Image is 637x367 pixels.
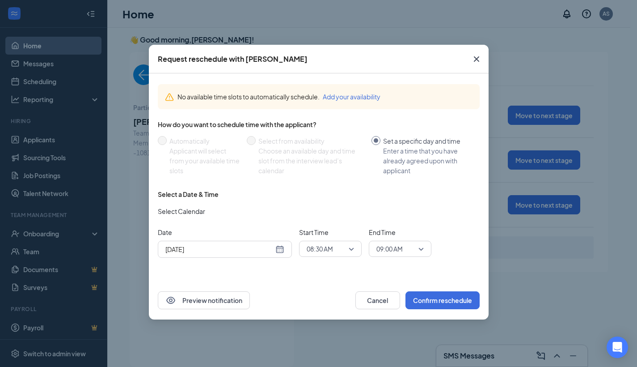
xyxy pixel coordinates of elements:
div: How do you want to schedule time with the applicant? [158,120,480,129]
div: Enter a time that you have already agreed upon with applicant [383,146,472,175]
svg: Eye [165,295,176,306]
div: Choose an available day and time slot from the interview lead’s calendar [258,146,364,175]
div: Automatically [169,136,240,146]
span: Select Calendar [158,206,205,216]
div: Open Intercom Messenger [607,337,628,358]
button: EyePreview notification [158,291,250,309]
span: 09:00 AM [376,242,403,256]
span: End Time [369,227,431,237]
div: Select a Date & Time [158,190,219,199]
span: Date [158,227,292,237]
button: Confirm reschedule [405,291,480,309]
input: Sep 16, 2025 [165,244,274,254]
div: Request reschedule with [PERSON_NAME] [158,54,308,64]
div: No available time slots to automatically schedule. [177,92,472,102]
span: 08:30 AM [307,242,333,256]
button: Add your availability [323,92,380,102]
div: Set a specific day and time [383,136,472,146]
button: Cancel [355,291,400,309]
span: Start Time [299,227,362,237]
button: Close [464,45,489,73]
svg: Cross [471,54,482,64]
div: Applicant will select from your available time slots [169,146,240,175]
div: Select from availability [258,136,364,146]
svg: Warning [165,93,174,102]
